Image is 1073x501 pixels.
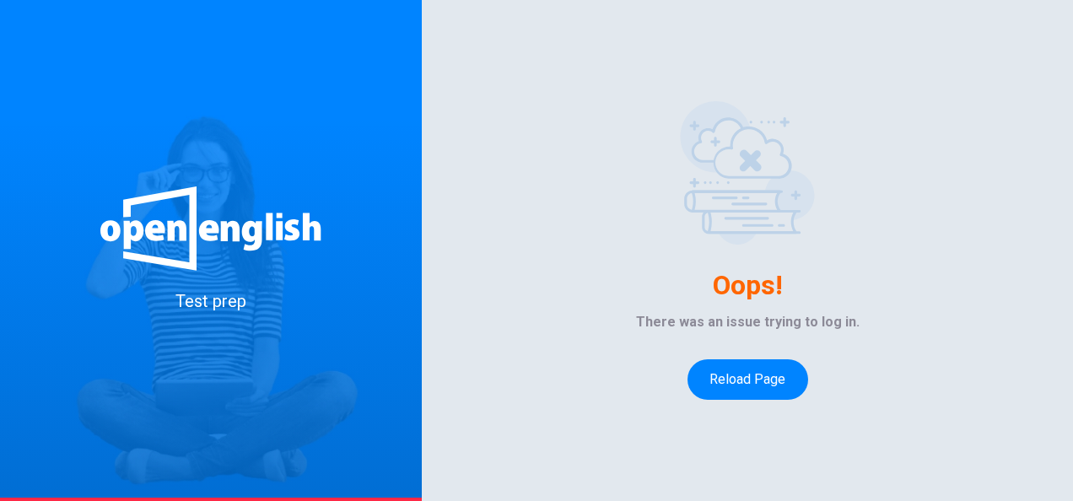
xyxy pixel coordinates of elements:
[175,291,246,311] span: Test prep
[636,312,860,332] span: There was an issue trying to log in.
[100,186,322,271] img: logo
[687,359,808,400] button: Reload page
[680,101,815,245] img: Empty
[713,272,783,299] h4: Oops!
